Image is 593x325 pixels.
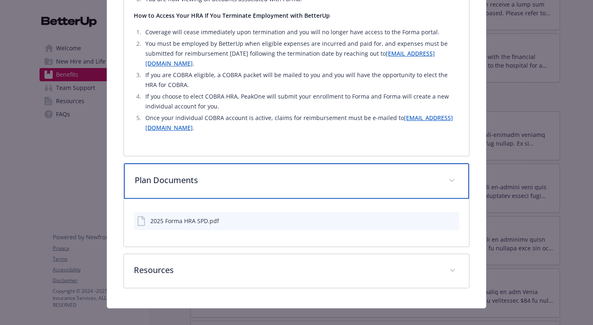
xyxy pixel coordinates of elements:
li: If you are COBRA eligible, a COBRA packet will be mailed to you and you will have the opportunity... [143,70,459,90]
li: Once your individual COBRA account is active, claims for reimbursement must be e-mailed to . [143,113,459,133]
div: Plan Documents [124,163,469,199]
li: You must be employed by BetterUp when eligible expenses are incurred and paid for, and expenses m... [143,39,459,68]
div: Resources [124,254,469,288]
div: 2025 Forma HRA SPD.pdf [150,217,219,225]
button: preview file [448,217,456,225]
p: Plan Documents [135,174,439,186]
li: If you choose to elect COBRA HRA, PeakOne will submit your enrollment to Forma and Forma will cre... [143,92,459,111]
strong: How to Access Your HRA If You Terminate Employment with BetterUp [134,12,330,19]
a: [EMAIL_ADDRESS][DOMAIN_NAME] [145,49,435,67]
button: download file [435,217,442,225]
a: [EMAIL_ADDRESS][DOMAIN_NAME] [145,114,453,132]
li: Coverage will cease immediately upon termination and you will no longer have access to the Forma ... [143,27,459,37]
div: Plan Documents [124,199,469,247]
p: Resources [134,264,439,276]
